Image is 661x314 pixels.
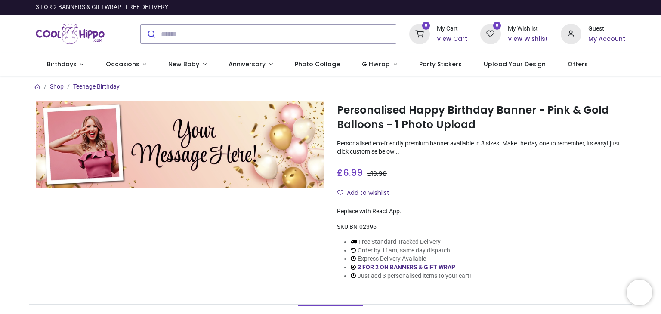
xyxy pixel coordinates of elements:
[337,207,625,216] div: Replace with React App.
[508,35,548,43] a: View Wishlist
[168,60,199,68] span: New Baby
[141,25,161,43] button: Submit
[158,53,218,76] a: New Baby
[343,166,363,179] span: 6.99
[627,280,652,305] iframe: Brevo live chat
[351,246,471,255] li: Order by 11am, same day dispatch
[351,53,408,76] a: Giftwrap
[106,60,139,68] span: Occasions
[588,25,625,33] div: Guest
[36,53,95,76] a: Birthdays
[36,101,324,188] img: Personalised Happy Birthday Banner - Pink & Gold Balloons - 1 Photo Upload
[295,60,340,68] span: Photo Collage
[36,22,105,46] a: Logo of Cool Hippo
[337,223,625,231] div: SKU:
[493,22,501,30] sup: 0
[437,35,467,43] a: View Cart
[337,166,363,179] span: £
[337,190,343,196] i: Add to wishlist
[337,139,625,156] p: Personalised eco-friendly premium banner available in 8 sizes. Make the day one to remember, its ...
[508,25,548,33] div: My Wishlist
[422,22,430,30] sup: 0
[337,103,625,132] h1: Personalised Happy Birthday Banner - Pink & Gold Balloons - 1 Photo Upload
[229,60,266,68] span: Anniversary
[351,238,471,246] li: Free Standard Tracked Delivery
[36,22,105,46] img: Cool Hippo
[349,223,377,230] span: BN-02396
[484,60,546,68] span: Upload Your Design
[95,53,158,76] a: Occasions
[351,255,471,263] li: Express Delivery Available
[588,35,625,43] a: My Account
[367,169,387,178] span: £
[351,272,471,280] li: Just add 3 personalised items to your cart!
[568,60,588,68] span: Offers
[371,169,387,178] span: 13.98
[480,30,501,37] a: 0
[47,60,77,68] span: Birthdays
[409,30,430,37] a: 0
[358,264,455,271] a: 3 FOR 2 ON BANNERS & GIFT WRAP
[437,25,467,33] div: My Cart
[217,53,284,76] a: Anniversary
[445,3,625,12] iframe: Customer reviews powered by Trustpilot
[362,60,390,68] span: Giftwrap
[50,83,64,90] a: Shop
[337,186,397,200] button: Add to wishlistAdd to wishlist
[419,60,462,68] span: Party Stickers
[73,83,120,90] a: Teenage Birthday
[36,3,168,12] div: 3 FOR 2 BANNERS & GIFTWRAP - FREE DELIVERY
